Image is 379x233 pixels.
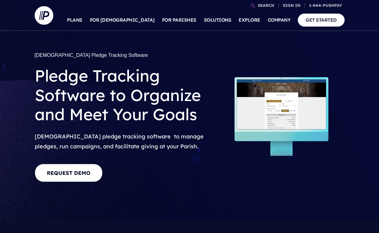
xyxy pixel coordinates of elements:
[90,9,155,31] a: FOR [DEMOGRAPHIC_DATA]
[204,9,231,31] a: SOLUTIONS
[35,133,204,150] span: [DEMOGRAPHIC_DATA] pledge tracking software to manage pledges, run campaigns, and facilitate givi...
[35,66,201,124] span: Pledge Tracking Software to Organize and Meet Your Goals
[239,9,260,31] a: EXPLORE
[35,53,148,58] span: [DEMOGRAPHIC_DATA] Pledge Tracking Software
[268,9,291,31] a: COMPANY
[221,77,345,83] picture: Organize-Track-Meet
[35,164,103,182] a: REQUEST DEMO
[298,14,345,26] a: GET STARTED
[162,9,196,31] a: FOR PARISHES
[67,9,82,31] a: PLANS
